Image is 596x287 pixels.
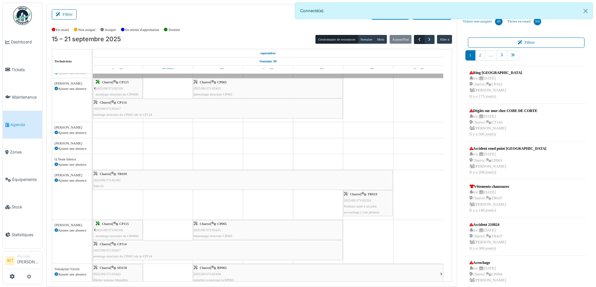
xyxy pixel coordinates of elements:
[368,192,377,196] span: TR019
[437,35,452,44] button: Aller à
[194,79,342,97] div: |
[55,266,89,272] div: Volodymir Vyrich
[55,272,89,277] div: Ajouter une absence
[414,35,424,44] button: Précédent
[117,242,127,246] span: CP114
[3,193,42,221] a: Stock
[11,39,40,45] span: Dashboard
[3,28,42,56] a: Dashboard
[468,106,539,139] a: Dégâts sur mur chez COBE DE CORTE n/a |[DATE] Charroi |CT143 [PERSON_NAME]Il y a 306 jour(s)
[295,2,593,19] div: Connecté(e).
[94,241,342,259] div: |
[12,177,40,182] span: Équipements
[469,114,537,138] div: n/a | [DATE] Charroi | CT143 [PERSON_NAME] Il y a 306 jour(s)
[94,254,152,258] span: montage structure du CP065 sûr le CP114
[194,92,232,96] span: démontage structure CP065
[194,234,232,238] span: démontage structure CP065
[55,173,89,178] div: [PERSON_NAME]
[13,6,32,25] img: Badge_color-CXgf-gQk.svg
[217,222,227,226] span: CP065
[117,172,127,176] span: TR030
[12,204,40,210] span: Stock
[469,227,506,251] div: n/a | [DATE] Charroi | TR437 [PERSON_NAME] Il y a 389 jour(s)
[96,86,123,90] span: 2025/09/371/02356
[94,171,392,189] div: |
[468,220,508,253] a: Accident 210824 n/a |[DATE] Charroi |TR437 [PERSON_NAME]Il y a 389 jour(s)
[100,266,110,270] span: Charroi
[361,66,375,73] a: 20 septembre 2025
[105,27,116,32] label: Assigné
[411,66,425,73] a: 21 septembre 2025
[534,18,541,25] div: 306
[55,162,89,167] div: Ajouter une absence
[10,149,40,155] span: Zones
[311,66,325,73] a: 19 septembre 2025
[475,50,485,61] a: 2
[350,192,361,196] span: Charroi
[485,50,497,61] a: …
[469,151,546,175] div: n/a | [DATE] Charroi | CP061 [PERSON_NAME] Il y a 208 jour(s)
[344,204,379,214] span: Peinture suite à un petit accrochage ( voir photos)
[194,86,221,90] span: 2025/09/371/02415
[579,3,593,19] button: Close
[469,108,537,114] div: Dégâts sur mur chez COBE DE CORTE
[100,242,110,246] span: Charroi
[469,189,509,213] div: n/a | [DATE] Charroi | TR037 [PERSON_NAME] Il y a 146 jour(s)
[96,221,142,239] div: |
[194,221,342,239] div: |
[3,221,42,248] a: Statistiques
[119,222,129,226] span: CP115
[344,191,392,215] div: |
[52,36,121,43] h2: 15 – 21 septembre 2025
[469,222,506,227] div: Accident 210824
[55,157,89,162] div: Q Team fabrice
[125,27,159,32] label: En attente d'approbation
[468,144,548,177] a: Accident rond point [GEOGRAPHIC_DATA] n/a |[DATE] Charroi |CP061 [PERSON_NAME]Il y a 208 jour(s)
[3,83,42,111] a: Maintenance
[17,254,40,259] div: Manager
[168,27,180,32] label: Terminé
[468,68,524,101] a: Ring [GEOGRAPHIC_DATA] n/a |[DATE] Charroi |CP103 [PERSON_NAME]Il y a 175 jour(s)
[56,27,69,32] label: En retard
[96,234,138,238] span: mont(age structure du CP0066
[217,80,227,84] span: CP065
[259,49,277,57] a: 15 septembre 2025
[375,35,387,44] button: Mois
[468,37,585,48] button: Filtrer
[3,166,42,193] a: Équipements
[55,222,89,228] div: [PERSON_NAME]
[469,70,522,75] div: Ring [GEOGRAPHIC_DATA]
[94,278,128,282] span: Bâche+poteau+béquilles
[55,59,72,63] span: Techniciens
[3,111,42,138] a: Agenda
[194,272,221,276] span: 2025/09/371/02418
[194,278,234,282] span: remettre a nouveau la RP065
[3,139,42,166] a: Zones
[505,13,544,30] a: Tâches en retard
[495,18,502,25] div: 80
[55,228,89,233] div: Ajouter une absence
[5,254,40,269] a: WT Manager[PERSON_NAME]
[460,13,505,30] a: Tickets non-assignés
[465,50,587,66] nav: pager
[200,222,210,226] span: Charroi
[217,266,227,270] span: RP065
[55,178,89,183] div: Ajouter une absence
[100,172,110,176] span: Charroi
[315,35,358,44] button: Gestionnaire de ressources
[469,75,522,100] div: n/a | [DATE] Charroi | CP103 [PERSON_NAME] Il y a 175 jour(s)
[111,66,124,73] a: 15 septembre 2025
[3,56,42,83] a: Tickets
[102,222,113,226] span: Charroi
[52,9,77,20] button: Filtrer
[96,92,138,96] span: mont(age structure du CP0066
[94,248,121,252] span: 2025/09/371/02417
[344,198,371,202] span: 2025/09/371/02324
[258,57,278,65] a: Semaine 38
[469,146,546,151] div: Accident rond point [GEOGRAPHIC_DATA]
[55,125,89,130] div: [PERSON_NAME]
[94,272,121,276] span: 2025/09/371/02422
[55,81,89,86] div: [PERSON_NAME]
[468,182,511,215] a: Vêtements chaussures n/a |[DATE] Charroi |TR037 [PERSON_NAME]Il y a 146 jour(s)
[161,66,175,73] a: 16 septembre 2025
